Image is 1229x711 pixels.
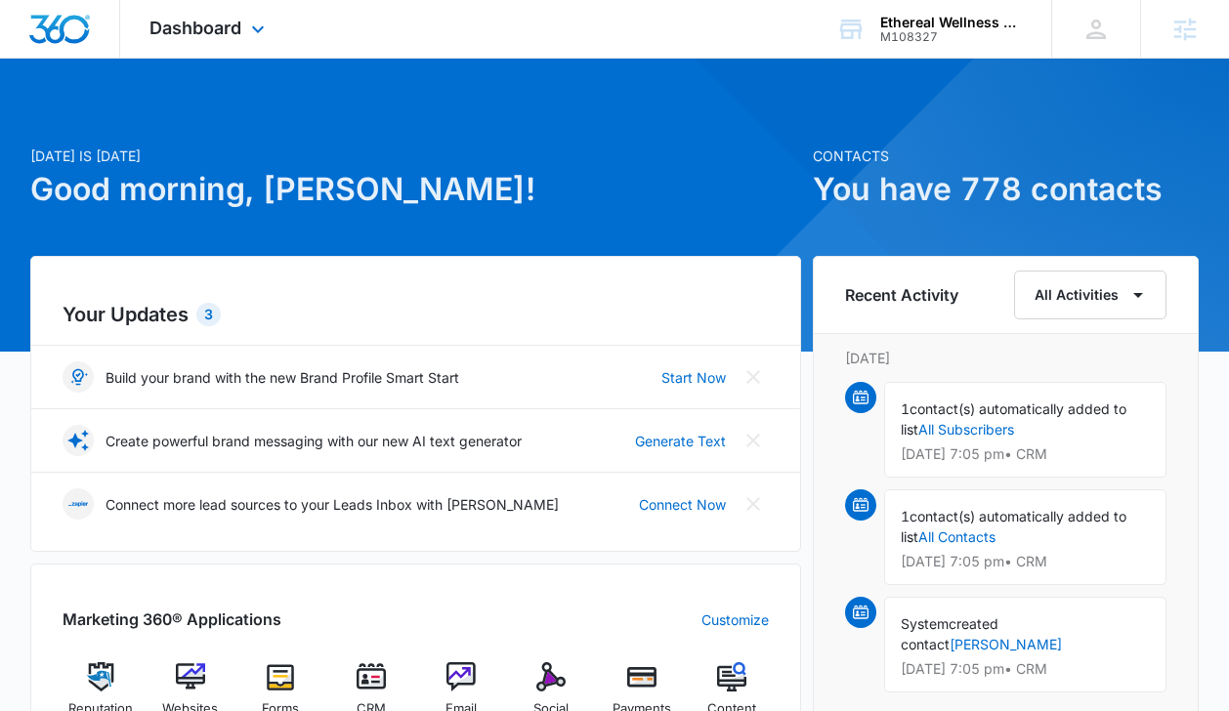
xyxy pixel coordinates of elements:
a: Customize [701,609,769,630]
button: Close [738,425,769,456]
p: Create powerful brand messaging with our new AI text generator [106,431,522,451]
h2: Marketing 360® Applications [63,607,281,631]
img: logo_orange.svg [31,31,47,47]
button: Close [738,361,769,393]
div: Keywords by Traffic [216,115,329,128]
p: Contacts [813,146,1198,166]
a: All Subscribers [918,421,1014,438]
a: Generate Text [635,431,726,451]
p: [DATE] [845,348,1165,368]
button: Close [738,488,769,520]
span: 1 [901,400,910,417]
p: [DATE] 7:05 pm • CRM [901,555,1149,568]
div: v 4.0.25 [55,31,96,47]
p: [DATE] is [DATE] [30,146,801,166]
img: tab_keywords_by_traffic_grey.svg [194,113,210,129]
div: Domain Overview [74,115,175,128]
button: All Activities [1014,271,1166,319]
a: Start Now [661,367,726,388]
p: [DATE] 7:05 pm • CRM [901,662,1149,676]
span: contact(s) automatically added to list [901,508,1126,545]
p: Build your brand with the new Brand Profile Smart Start [106,367,459,388]
div: account name [880,15,1023,30]
span: System [901,615,949,632]
h6: Recent Activity [845,283,958,307]
a: Connect Now [639,494,726,515]
div: 3 [196,303,221,326]
span: Dashboard [149,18,241,38]
span: 1 [901,508,910,524]
span: created contact [901,615,998,652]
a: All Contacts [918,528,996,545]
div: Domain: [DOMAIN_NAME] [51,51,215,66]
h1: You have 778 contacts [813,166,1198,213]
span: contact(s) automatically added to list [901,400,1126,438]
img: tab_domain_overview_orange.svg [53,113,68,129]
img: website_grey.svg [31,51,47,66]
h2: Your Updates [63,300,769,329]
h1: Good morning, [PERSON_NAME]! [30,166,801,213]
a: [PERSON_NAME] [950,636,1062,652]
div: account id [880,30,1023,44]
p: [DATE] 7:05 pm • CRM [901,447,1149,461]
p: Connect more lead sources to your Leads Inbox with [PERSON_NAME] [106,494,559,515]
